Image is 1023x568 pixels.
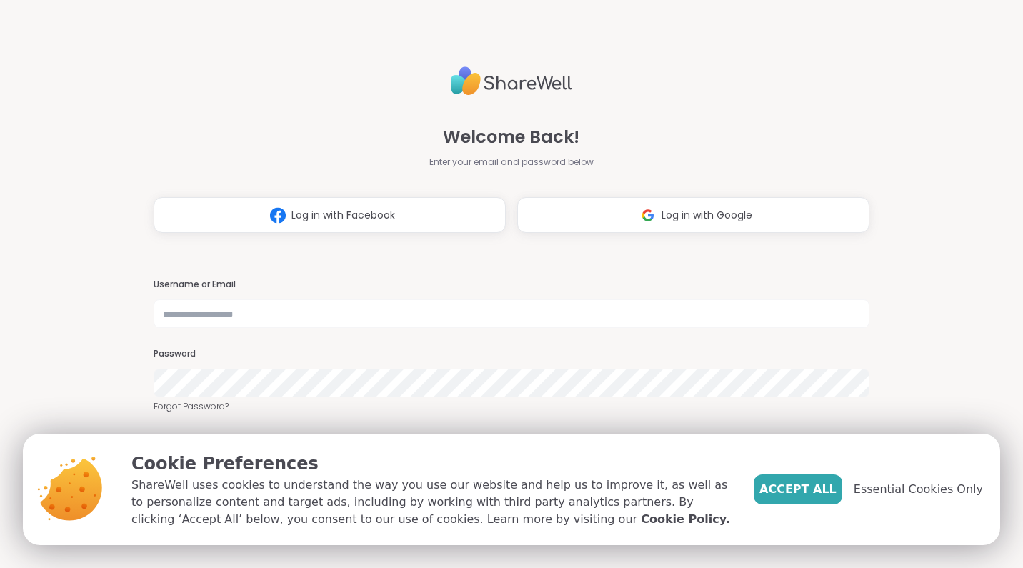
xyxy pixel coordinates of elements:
span: Log in with Facebook [291,208,395,223]
button: Log in with Facebook [154,197,506,233]
h3: Username or Email [154,279,869,291]
p: Cookie Preferences [131,451,731,477]
span: Essential Cookies Only [854,481,983,498]
span: Log in with Google [662,208,752,223]
p: ShareWell uses cookies to understand the way you use our website and help us to improve it, as we... [131,477,731,528]
span: Accept All [759,481,837,498]
button: Accept All [754,474,842,504]
img: ShareWell Logomark [634,202,662,229]
a: Cookie Policy. [641,511,729,528]
span: Welcome Back! [443,124,579,150]
img: ShareWell Logomark [264,202,291,229]
a: Forgot Password? [154,400,869,413]
span: Enter your email and password below [429,156,594,169]
button: Log in with Google [517,197,869,233]
img: ShareWell Logo [451,61,572,101]
h3: Password [154,348,869,360]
